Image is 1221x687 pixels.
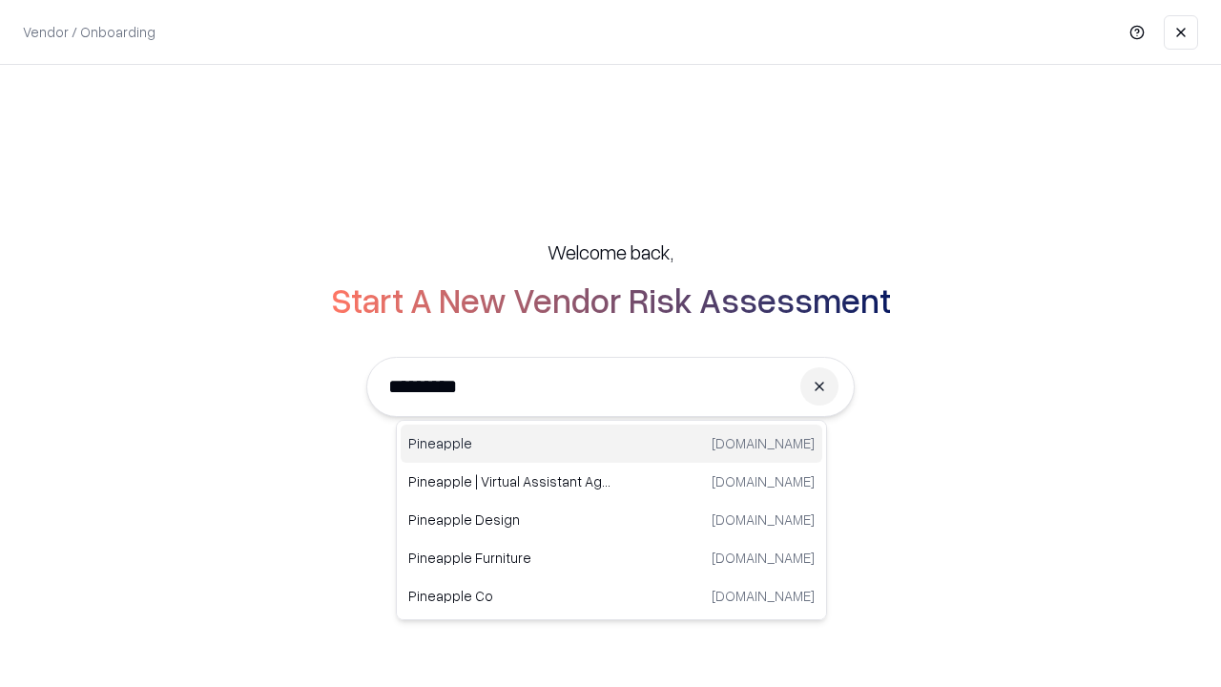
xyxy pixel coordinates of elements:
p: [DOMAIN_NAME] [712,510,815,530]
p: [DOMAIN_NAME] [712,471,815,491]
p: Vendor / Onboarding [23,22,155,42]
p: [DOMAIN_NAME] [712,586,815,606]
p: Pineapple Furniture [408,548,611,568]
p: Pineapple Design [408,510,611,530]
p: Pineapple [408,433,611,453]
p: Pineapple | Virtual Assistant Agency [408,471,611,491]
div: Suggestions [396,420,827,620]
p: Pineapple Co [408,586,611,606]
h5: Welcome back, [548,239,673,265]
h2: Start A New Vendor Risk Assessment [331,281,891,319]
p: [DOMAIN_NAME] [712,548,815,568]
p: [DOMAIN_NAME] [712,433,815,453]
